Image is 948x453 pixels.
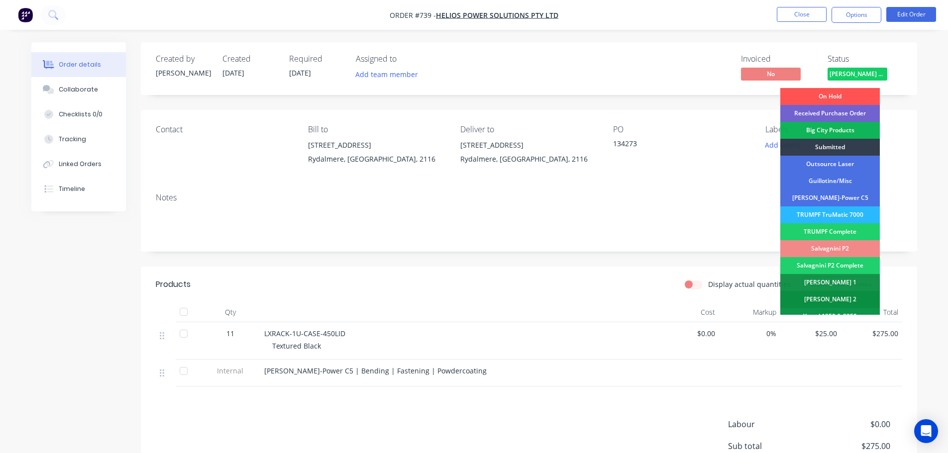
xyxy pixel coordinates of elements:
[784,328,838,339] span: $25.00
[765,125,902,134] div: Labels
[356,54,455,64] div: Assigned to
[845,328,898,339] span: $275.00
[31,102,126,127] button: Checklists 0/0
[59,60,101,69] div: Order details
[780,206,880,223] div: TRUMPF TruMatic 7000
[272,341,321,351] span: Textured Black
[828,68,887,80] span: [PERSON_NAME] Power C5 C...
[308,152,444,166] div: Rydalmere, [GEOGRAPHIC_DATA], 2116
[222,54,277,64] div: Created
[816,440,890,452] span: $275.00
[780,257,880,274] div: Salvagnini P2 Complete
[289,68,311,78] span: [DATE]
[780,291,880,308] div: [PERSON_NAME] 2
[264,329,345,338] span: LXRACK-1U-CASE-450LID
[156,193,902,202] div: Notes
[780,240,880,257] div: Salvagnini P2
[460,125,597,134] div: Deliver to
[914,419,938,443] div: Open Intercom Messenger
[226,328,234,339] span: 11
[390,10,436,20] span: Order #739 -
[308,138,444,152] div: [STREET_ADDRESS]
[308,138,444,170] div: [STREET_ADDRESS]Rydalmere, [GEOGRAPHIC_DATA], 2116
[828,54,902,64] div: Status
[728,440,817,452] span: Sub total
[780,88,880,105] div: On Hold
[31,152,126,177] button: Linked Orders
[780,223,880,240] div: TRUMPF Complete
[356,68,423,81] button: Add team member
[613,138,737,152] div: 134273
[780,173,880,189] div: Guillotine/Misc
[31,52,126,77] button: Order details
[832,7,881,23] button: Options
[780,156,880,173] div: Outsource Laser
[350,68,423,81] button: Add team member
[460,138,597,152] div: [STREET_ADDRESS]
[205,365,256,376] span: Internal
[780,189,880,206] div: [PERSON_NAME]-Power C5
[662,328,716,339] span: $0.00
[460,152,597,166] div: Rydalmere, [GEOGRAPHIC_DATA], 2116
[780,122,880,139] div: Big City Products
[658,302,720,322] div: Cost
[760,138,806,152] button: Add labels
[222,68,244,78] span: [DATE]
[59,135,86,144] div: Tracking
[613,125,749,134] div: PO
[780,139,880,156] div: Submitted
[289,54,344,64] div: Required
[18,7,33,22] img: Factory
[31,127,126,152] button: Tracking
[780,105,880,122] div: Received Purchase Order
[728,418,817,430] span: Labour
[777,7,827,22] button: Close
[886,7,936,22] button: Edit Order
[460,138,597,170] div: [STREET_ADDRESS]Rydalmere, [GEOGRAPHIC_DATA], 2116
[31,177,126,201] button: Timeline
[708,279,791,289] label: Display actual quantities
[816,418,890,430] span: $0.00
[741,54,816,64] div: Invoiced
[780,274,880,291] div: [PERSON_NAME] 1
[59,184,85,193] div: Timeline
[156,278,191,290] div: Products
[59,160,102,169] div: Linked Orders
[741,68,801,80] span: No
[723,328,776,339] span: 0%
[156,68,211,78] div: [PERSON_NAME]
[436,10,558,20] a: Helios Power Solutions Pty Ltd
[264,366,487,375] span: [PERSON_NAME]-Power C5 | Bending | Fastening | Powdercoating
[59,85,98,94] div: Collaborate
[828,68,887,83] button: [PERSON_NAME] Power C5 C...
[719,302,780,322] div: Markup
[156,125,292,134] div: Contact
[31,77,126,102] button: Collaborate
[59,110,103,119] div: Checklists 0/0
[201,302,260,322] div: Qty
[308,125,444,134] div: Bill to
[156,54,211,64] div: Created by
[780,308,880,325] div: Yawei 1250 & 2250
